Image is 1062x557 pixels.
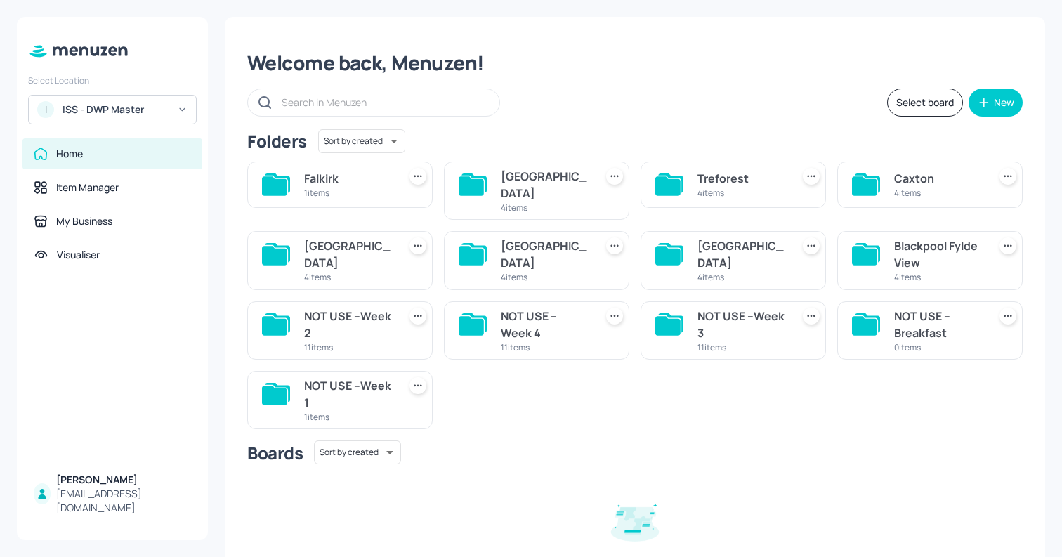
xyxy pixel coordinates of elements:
div: 4 items [304,271,393,283]
div: [GEOGRAPHIC_DATA] [697,237,786,271]
div: 4 items [697,187,786,199]
div: NOT USE --Week 1 [304,377,393,411]
div: Falkirk [304,170,393,187]
div: Sort by created [318,127,405,155]
div: Item Manager [56,181,119,195]
div: My Business [56,214,112,228]
div: New [994,98,1014,107]
div: 4 items [501,271,589,283]
div: NOT USE --Breakfast [894,308,983,341]
div: 11 items [304,341,393,353]
div: I [37,101,54,118]
div: 0 items [894,341,983,353]
div: NOT USE -- Week 4 [501,308,589,341]
div: 4 items [894,271,983,283]
div: 1 items [304,187,393,199]
div: Visualiser [57,248,100,262]
div: Home [56,147,83,161]
div: NOT USE --Week 2 [304,308,393,341]
div: 11 items [697,341,786,353]
div: Welcome back, Menuzen! [247,51,1023,76]
div: Caxton [894,170,983,187]
div: Blackpool Fylde View [894,237,983,271]
div: 4 items [501,202,589,214]
div: [GEOGRAPHIC_DATA] [501,168,589,202]
div: 11 items [501,341,589,353]
div: [GEOGRAPHIC_DATA] [501,237,589,271]
input: Search in Menuzen [282,92,485,112]
div: NOT USE --Week 3 [697,308,786,341]
div: Treforest [697,170,786,187]
div: 4 items [894,187,983,199]
div: Boards [247,442,303,464]
div: Sort by created [314,438,401,466]
div: [GEOGRAPHIC_DATA] [304,237,393,271]
div: 1 items [304,411,393,423]
div: 4 items [697,271,786,283]
div: Select Location [28,74,197,86]
button: Select board [887,89,963,117]
div: Folders [247,130,307,152]
div: [PERSON_NAME] [56,473,191,487]
img: design-empty [600,484,670,554]
button: New [969,89,1023,117]
div: [EMAIL_ADDRESS][DOMAIN_NAME] [56,487,191,515]
div: ISS - DWP Master [63,103,169,117]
